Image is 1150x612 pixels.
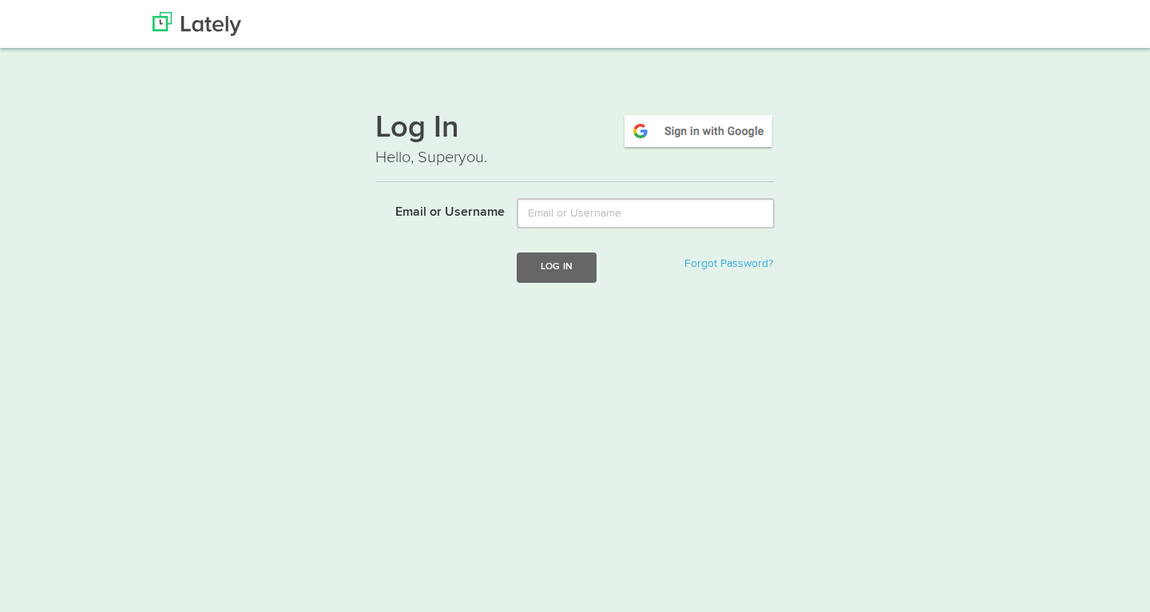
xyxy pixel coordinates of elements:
[363,198,505,222] label: Email or Username
[375,146,775,169] p: Hello, Superyou.
[153,12,241,36] img: Lately
[517,252,597,282] button: Log In
[684,258,773,269] a: Forgot Password?
[375,113,775,146] h1: Log In
[622,113,775,149] img: google-signin.png
[517,198,775,229] input: Email or Username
